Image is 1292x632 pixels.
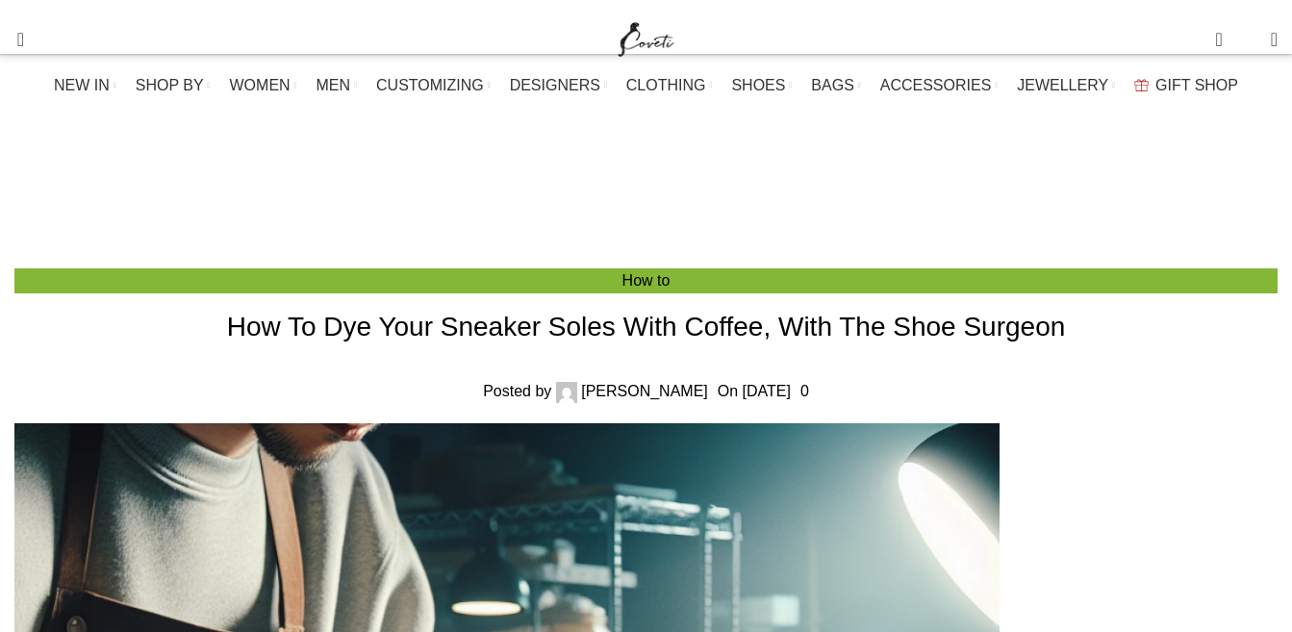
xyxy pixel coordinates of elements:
[54,66,116,105] a: NEW IN
[626,66,713,105] a: CLOTHING
[5,66,1287,105] div: Main navigation
[667,190,715,207] a: How to
[800,383,809,399] a: 0
[136,76,204,94] span: SHOP BY
[54,76,110,94] span: NEW IN
[622,272,671,289] a: How to
[136,66,211,105] a: SHOP BY
[556,382,577,403] img: author-avatar
[581,383,708,399] a: [PERSON_NAME]
[880,66,999,105] a: ACCESSORIES
[376,76,484,94] span: CUSTOMIZING
[731,76,785,94] span: SHOES
[230,66,297,105] a: WOMEN
[880,76,992,94] span: ACCESSORIES
[1017,66,1115,105] a: JEWELLERY
[230,76,291,94] span: WOMEN
[811,66,860,105] a: BAGS
[731,66,792,105] a: SHOES
[317,66,357,105] a: MEN
[618,126,702,177] h3: Blog
[1134,66,1238,105] a: GIFT SHOP
[1017,76,1108,94] span: JEWELLERY
[626,76,706,94] span: CLOTHING
[1134,79,1149,91] img: GiftBag
[510,76,600,94] span: DESIGNERS
[317,76,351,94] span: MEN
[1155,76,1238,94] span: GIFT SHOP
[811,76,853,94] span: BAGS
[718,383,791,399] time: On [DATE]
[483,383,551,399] span: Posted by
[606,190,647,207] a: Home
[510,66,607,105] a: DESIGNERS
[376,66,491,105] a: CUSTOMIZING
[14,308,1278,345] h1: How To Dye Your Sneaker Soles With Coffee, With The Shoe Surgeon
